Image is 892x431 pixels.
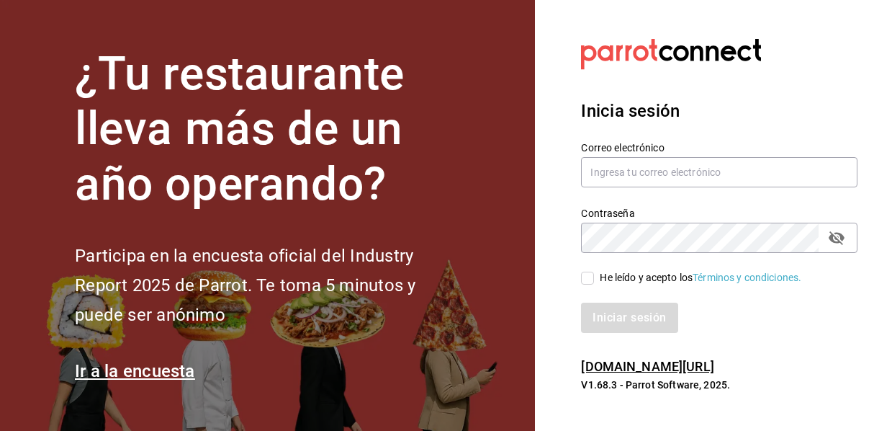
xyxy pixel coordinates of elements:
a: [DOMAIN_NAME][URL] [581,359,713,374]
a: Ir a la encuesta [75,361,195,381]
a: Términos y condiciones. [693,272,801,283]
div: He leído y acepto los [600,270,801,285]
h3: Inicia sesión [581,98,857,124]
label: Correo electrónico [581,142,857,152]
label: Contraseña [581,208,857,218]
h2: Participa en la encuesta oficial del Industry Report 2025 de Parrot. Te toma 5 minutos y puede se... [75,241,464,329]
button: passwordField [824,226,849,250]
input: Ingresa tu correo electrónico [581,157,857,187]
p: V1.68.3 - Parrot Software, 2025. [581,378,857,392]
h1: ¿Tu restaurante lleva más de un año operando? [75,47,464,213]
